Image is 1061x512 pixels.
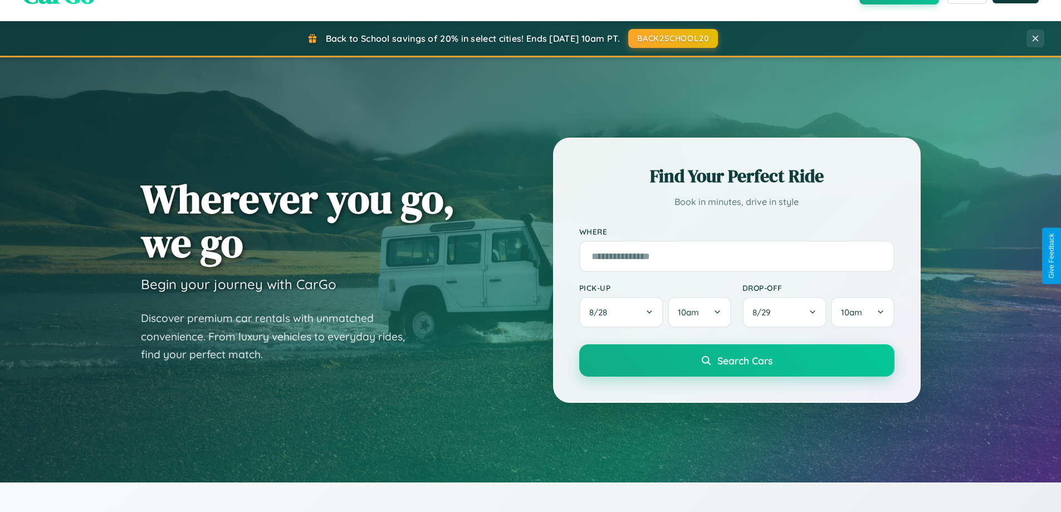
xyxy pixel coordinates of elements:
span: 8 / 28 [589,307,613,318]
button: Search Cars [579,344,894,377]
label: Where [579,227,894,236]
span: 10am [841,307,862,318]
div: Give Feedback [1048,233,1055,279]
span: 8 / 29 [752,307,776,318]
button: 8/28 [579,297,664,328]
h2: Find Your Perfect Ride [579,164,894,188]
span: 10am [678,307,699,318]
label: Pick-up [579,283,731,292]
h3: Begin your journey with CarGo [141,276,336,292]
button: 10am [831,297,894,328]
button: 10am [668,297,731,328]
button: 8/29 [742,297,827,328]
button: BACK2SCHOOL20 [628,29,718,48]
h1: Wherever you go, we go [141,177,455,265]
p: Book in minutes, drive in style [579,194,894,210]
label: Drop-off [742,283,894,292]
span: Search Cars [717,354,772,367]
span: Back to School savings of 20% in select cities! Ends [DATE] 10am PT. [326,33,620,44]
p: Discover premium car rentals with unmatched convenience. From luxury vehicles to everyday rides, ... [141,309,419,364]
